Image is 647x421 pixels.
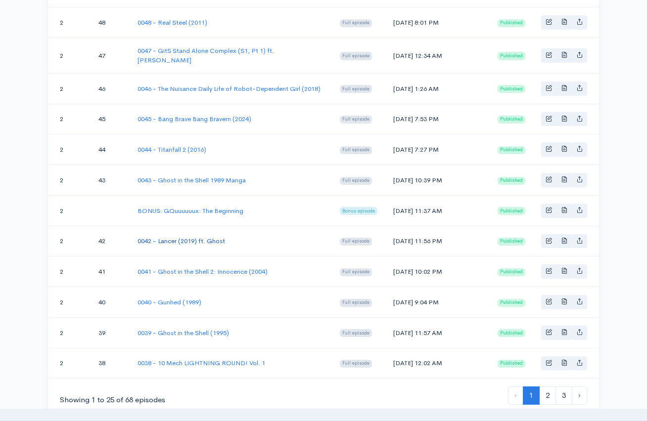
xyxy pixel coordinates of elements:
td: [DATE] 11:37 AM [385,195,490,226]
span: Published [498,299,525,307]
td: [DATE] 11:57 AM [385,317,490,348]
div: Basic example [541,15,587,30]
span: Published [498,238,525,246]
a: 0038 - 10 Mech LIGHTNING ROUND! Vol. 1 [138,359,265,367]
td: 42 [91,226,130,256]
span: Published [498,146,525,154]
td: [DATE] 12:34 AM [385,38,490,73]
div: Basic example [541,204,587,218]
a: 0044 - Titanfall 2 (2016) [138,145,206,154]
td: 43 [91,165,130,196]
div: Basic example [541,82,587,96]
td: 2 [48,104,91,134]
div: Showing 1 to 25 of 68 episodes [60,394,165,406]
td: 41 [91,256,130,287]
div: Basic example [541,356,587,371]
td: [DATE] 7:27 PM [385,134,490,165]
span: Published [498,268,525,276]
td: 2 [48,165,91,196]
span: Published [498,329,525,337]
td: 2 [48,348,91,378]
span: Full episode [340,116,372,124]
div: Basic example [541,112,587,126]
td: 38 [91,348,130,378]
span: Full episode [340,299,372,307]
span: Full episode [340,360,372,368]
td: 2 [48,38,91,73]
a: 0040 - Gunhed (1989) [138,298,201,306]
td: 47 [91,38,130,73]
span: Published [498,177,525,185]
a: 0048 - Real Steel (2011) [138,18,207,27]
td: 2 [48,256,91,287]
td: 2 [48,287,91,318]
a: 2 [539,386,556,405]
a: Next » [572,386,587,405]
div: Basic example [541,142,587,157]
div: Basic example [541,264,587,279]
span: Published [498,116,525,124]
a: 0041 - Ghost in the Shell 2: Innocence (2004) [138,267,268,276]
td: 2 [48,73,91,104]
td: [DATE] 7:53 PM [385,104,490,134]
td: 2 [48,7,91,38]
td: 45 [91,104,130,134]
td: [DATE] 11:56 PM [385,226,490,256]
span: Full episode [340,146,372,154]
div: Basic example [541,326,587,340]
div: Basic example [541,48,587,63]
span: Full episode [340,238,372,246]
td: [DATE] 1:26 AM [385,73,490,104]
a: 0047 - GitS Stand Alone Complex (S1, Pt 1) ft. [PERSON_NAME] [138,46,274,65]
span: Published [498,207,525,215]
td: [DATE] 8:01 PM [385,7,490,38]
td: [DATE] 10:02 PM [385,256,490,287]
td: 46 [91,73,130,104]
a: 0043 - Ghost in the Shell 1989 Manga [138,176,246,184]
td: 48 [91,7,130,38]
span: Published [498,52,525,60]
div: Basic example [541,234,587,249]
div: Basic example [541,173,587,187]
a: 0042 - Lancer (2019) ft. Ghost [138,237,225,245]
span: Published [498,19,525,27]
td: 39 [91,317,130,348]
div: Basic example [541,295,587,309]
td: 2 [48,195,91,226]
span: Bonus episode [340,207,377,215]
span: Full episode [340,177,372,185]
span: Full episode [340,19,372,27]
td: [DATE] 12:02 AM [385,348,490,378]
td: [DATE] 10:39 PM [385,165,490,196]
a: 3 [555,386,572,405]
span: Published [498,85,525,93]
span: Full episode [340,268,372,276]
span: 1 [523,386,540,405]
span: Full episode [340,52,372,60]
td: 40 [91,287,130,318]
td: 44 [91,134,130,165]
td: [DATE] 9:04 PM [385,287,490,318]
span: Published [498,360,525,368]
span: Full episode [340,329,372,337]
span: Full episode [340,85,372,93]
a: BONUS: GQuuuuuux: The Beginning [138,207,243,215]
li: « Previous [508,386,523,405]
td: 2 [48,134,91,165]
a: 0045 - Bang Brave Bang Bravern (2024) [138,115,251,123]
a: 0039 - Ghost in the Shell (1995) [138,329,229,337]
td: 2 [48,317,91,348]
a: 0046 - The Nuisance Daily Life of Robot-Dependent Girl (2018) [138,84,321,93]
td: 2 [48,226,91,256]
